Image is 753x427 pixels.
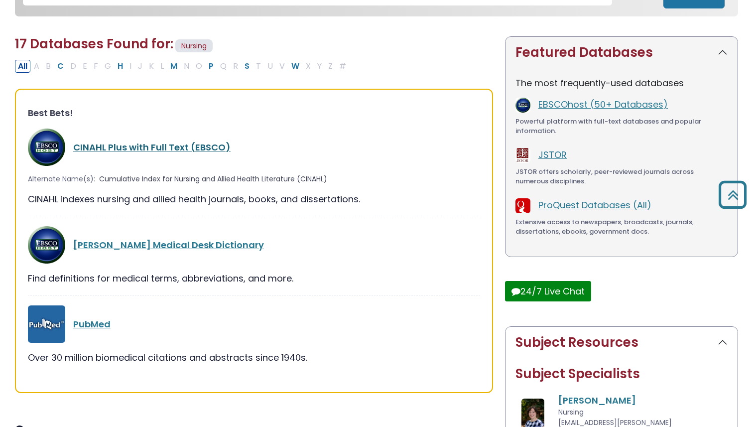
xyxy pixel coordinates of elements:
a: EBSCOhost (50+ Databases) [538,98,668,111]
a: JSTOR [538,148,567,161]
p: The most frequently-used databases [515,76,728,90]
a: ProQuest Databases (All) [538,199,651,211]
span: Nursing [558,407,584,417]
button: Featured Databases [505,37,738,68]
div: JSTOR offers scholarly, peer-reviewed journals across numerous disciplines. [515,167,728,186]
a: Back to Top [715,185,751,204]
a: PubMed [73,318,111,330]
div: Extensive access to newspapers, broadcasts, journals, dissertations, ebooks, government docs. [515,217,728,237]
h3: Best Bets! [28,108,480,119]
button: Filter Results W [288,60,302,73]
a: [PERSON_NAME] Medical Desk Dictionary [73,239,264,251]
button: Filter Results P [206,60,217,73]
button: Filter Results S [242,60,252,73]
span: Alternate Name(s): [28,174,95,184]
span: Cumulative Index for Nursing and Allied Health Literature (CINAHL) [99,174,327,184]
a: [PERSON_NAME] [558,394,636,407]
button: Filter Results H [115,60,126,73]
div: Alpha-list to filter by first letter of database name [15,59,350,72]
button: 24/7 Live Chat [505,281,591,301]
a: CINAHL Plus with Full Text (EBSCO) [73,141,231,153]
div: Find definitions for medical terms, abbreviations, and more. [28,272,480,285]
button: Filter Results C [54,60,67,73]
span: Nursing [175,39,213,53]
button: Filter Results M [167,60,180,73]
div: Over 30 million biomedical citations and abstracts since 1940s. [28,351,480,364]
button: Subject Resources [505,327,738,358]
div: Powerful platform with full-text databases and popular information. [515,117,728,136]
h2: Subject Specialists [515,366,728,382]
button: All [15,60,30,73]
span: 17 Databases Found for: [15,35,173,53]
div: CINAHL indexes nursing and allied health journals, books, and dissertations. [28,192,480,206]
